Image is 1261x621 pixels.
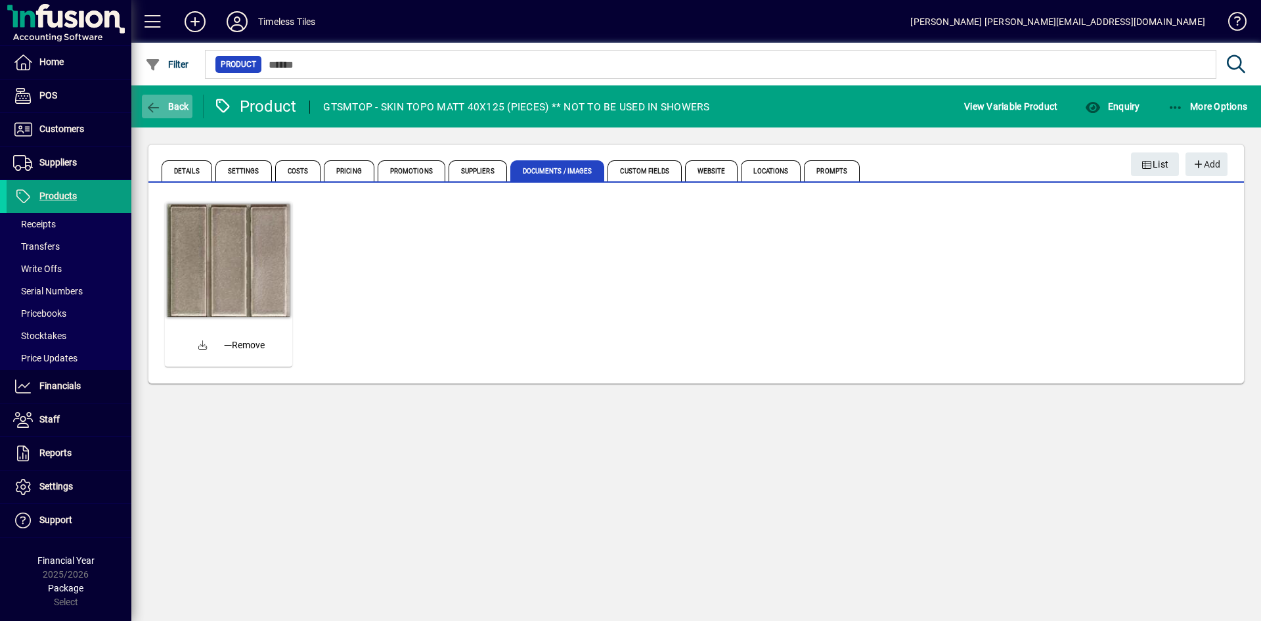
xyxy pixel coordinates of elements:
span: Reports [39,448,72,458]
span: Suppliers [39,157,77,168]
span: Add [1192,154,1220,175]
span: Transfers [13,241,60,252]
span: Product [221,58,256,71]
span: Financial Year [37,555,95,566]
a: Write Offs [7,258,131,280]
span: Details [162,160,212,181]
button: Add [1185,152,1228,176]
a: Receipts [7,213,131,235]
a: Pricebooks [7,302,131,325]
a: Serial Numbers [7,280,131,302]
span: Settings [39,481,73,492]
span: Write Offs [13,264,62,274]
button: Profile [216,10,258,34]
div: Timeless Tiles [258,11,315,32]
span: Products [39,191,77,201]
span: Remove [224,338,265,352]
span: Home [39,57,64,67]
a: Price Updates [7,347,131,369]
span: Promotions [378,160,445,181]
a: Support [7,504,131,537]
span: Pricing [324,160,374,181]
button: View Variable Product [961,95,1061,118]
div: GTSMTOP - SKIN TOPO MATT 40X125 (PIECES) ** NOT TO BE USED IN SHOWERS [323,97,709,118]
span: Price Updates [13,353,77,363]
button: Remove [219,333,270,357]
button: Add [174,10,216,34]
app-page-header-button: Back [131,95,204,118]
span: Enquiry [1085,101,1139,112]
div: [PERSON_NAME] [PERSON_NAME][EMAIL_ADDRESS][DOMAIN_NAME] [910,11,1205,32]
a: Home [7,46,131,79]
span: Pricebooks [13,308,66,319]
button: Filter [142,53,192,76]
a: Knowledge Base [1218,3,1245,45]
span: Customers [39,124,84,134]
span: Suppliers [449,160,507,181]
span: Support [39,515,72,525]
span: Custom Fields [608,160,681,181]
span: Receipts [13,219,56,229]
span: List [1141,154,1169,175]
a: Stocktakes [7,325,131,347]
span: Stocktakes [13,331,66,341]
span: Settings [215,160,272,181]
a: Transfers [7,235,131,258]
span: Serial Numbers [13,286,83,296]
span: Back [145,101,189,112]
a: Staff [7,403,131,436]
button: Enquiry [1082,95,1143,118]
span: Documents / Images [510,160,605,181]
button: Back [142,95,192,118]
a: POS [7,80,131,112]
span: Prompts [804,160,860,181]
button: List [1131,152,1180,176]
span: Financials [39,380,81,391]
button: More Options [1164,95,1251,118]
div: Product [213,96,297,117]
span: More Options [1168,101,1248,112]
span: POS [39,90,57,101]
span: View Variable Product [964,96,1057,117]
span: Staff [39,414,60,425]
span: Package [48,583,83,593]
a: Reports [7,437,131,470]
span: Costs [275,160,321,181]
a: Settings [7,471,131,503]
span: Website [685,160,738,181]
a: Suppliers [7,147,131,179]
a: Customers [7,113,131,146]
a: Financials [7,370,131,403]
span: Locations [741,160,801,181]
span: Filter [145,59,189,70]
a: Download [187,330,219,361]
